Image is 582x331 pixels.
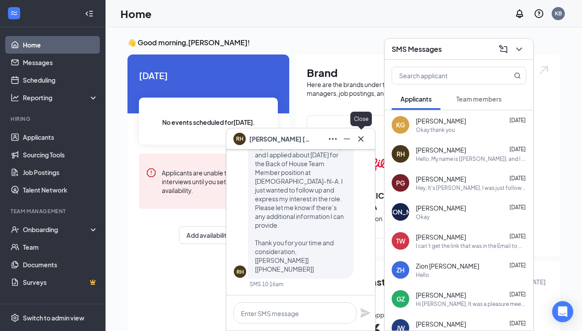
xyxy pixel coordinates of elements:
span: Hello, My name is [[PERSON_NAME]], and I applied about [DATE] for the Back of House Team Member p... [255,124,344,273]
div: Close [350,112,372,126]
span: [PERSON_NAME] [416,116,466,125]
span: [DATE] [509,320,526,327]
div: ZH [396,266,404,274]
div: RH [236,268,244,276]
div: TW [396,236,405,245]
a: SurveysCrown [23,273,98,291]
svg: Settings [11,313,19,322]
button: Add availability [179,226,238,244]
div: PG [396,178,405,187]
svg: Minimize [342,134,352,144]
div: New applications [359,310,408,319]
div: Okay thank you [416,126,455,134]
svg: WorkstreamLogo [10,9,18,18]
div: Open Intercom Messenger [552,301,573,322]
a: Applicants [23,128,98,146]
button: ComposeMessage [496,42,510,56]
span: [DATE] [139,69,278,82]
span: [PERSON_NAME] [416,204,466,212]
button: ChevronDown [512,42,526,56]
div: Hiring [11,115,96,123]
div: SMS 10:16am [250,280,284,288]
div: Hi [PERSON_NAME], It was a pleasure meeting you! Unfortunately, we do not have a position to offe... [416,300,526,308]
div: KB [555,10,562,17]
div: Switch to admin view [23,313,84,322]
h3: 👋 Good morning, [PERSON_NAME] ! [127,38,560,47]
svg: Cross [356,134,366,144]
svg: UserCheck [11,225,19,234]
div: Applicants are unable to schedule interviews until you set up your availability. [162,167,271,195]
svg: ChevronDown [514,44,524,55]
a: Messages [23,54,98,71]
span: Zion [PERSON_NAME] [416,262,479,270]
span: [DATE] [509,117,526,124]
button: Cross [354,132,368,146]
div: Hello, My name is [[PERSON_NAME]], and I applied about [DATE] for the Back of House Team Member p... [416,155,526,163]
span: [PERSON_NAME] [416,145,466,154]
a: Team [23,238,98,256]
svg: ComposeMessage [498,44,509,55]
svg: Plane [360,308,371,318]
a: Documents [23,256,98,273]
h1: Home [120,6,152,21]
svg: QuestionInfo [534,8,544,19]
svg: Error [146,167,156,178]
svg: Ellipses [327,134,338,144]
svg: Collapse [85,9,94,18]
span: [DATE] [509,291,526,298]
div: Team Management [11,207,96,215]
div: GZ [396,295,405,303]
svg: MagnifyingGlass [514,72,521,79]
button: Ellipses [326,132,340,146]
div: RH [396,149,405,158]
span: [DATE] [509,233,526,240]
div: [PERSON_NAME] [375,207,426,216]
span: [PERSON_NAME] [416,320,466,328]
h1: Brand [307,65,549,80]
span: [DATE] [509,262,526,269]
div: I can't get the link that was in the Email to move forward...to work. It won't load [416,242,526,250]
div: Here are the brands under this account. Click into a brand to see your locations, managers, job p... [307,80,549,98]
svg: Notifications [514,8,525,19]
a: Sourcing Tools [23,146,98,164]
span: [PERSON_NAME] [416,175,466,183]
a: Home [23,36,98,54]
div: Hello [416,271,429,279]
img: open.6027fd2a22e1237b5b06.svg [538,65,549,75]
span: [PERSON_NAME] [PERSON_NAME] [249,134,311,144]
a: Scheduling [23,71,98,89]
h3: SMS Messages [392,44,442,54]
div: Hey, It's [PERSON_NAME], I was just following up about my interview [DATE], Excited to maybe get ... [416,184,526,192]
span: [PERSON_NAME] [416,233,466,241]
span: No events scheduled for [DATE] . [162,117,255,127]
input: Search applicant [392,67,496,84]
svg: Analysis [11,93,19,102]
span: [PERSON_NAME] [416,291,466,299]
a: Job Postings [23,164,98,181]
span: [DATE] [509,204,526,211]
span: [DATE] [509,146,526,153]
button: Minimize [340,132,354,146]
div: Okay [416,213,429,221]
span: Team members [456,95,502,103]
a: Talent Network [23,181,98,199]
div: Reporting [23,93,98,102]
span: Applicants [400,95,432,103]
div: Onboarding [23,225,91,234]
span: [DATE] [509,175,526,182]
div: KG [396,120,405,129]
